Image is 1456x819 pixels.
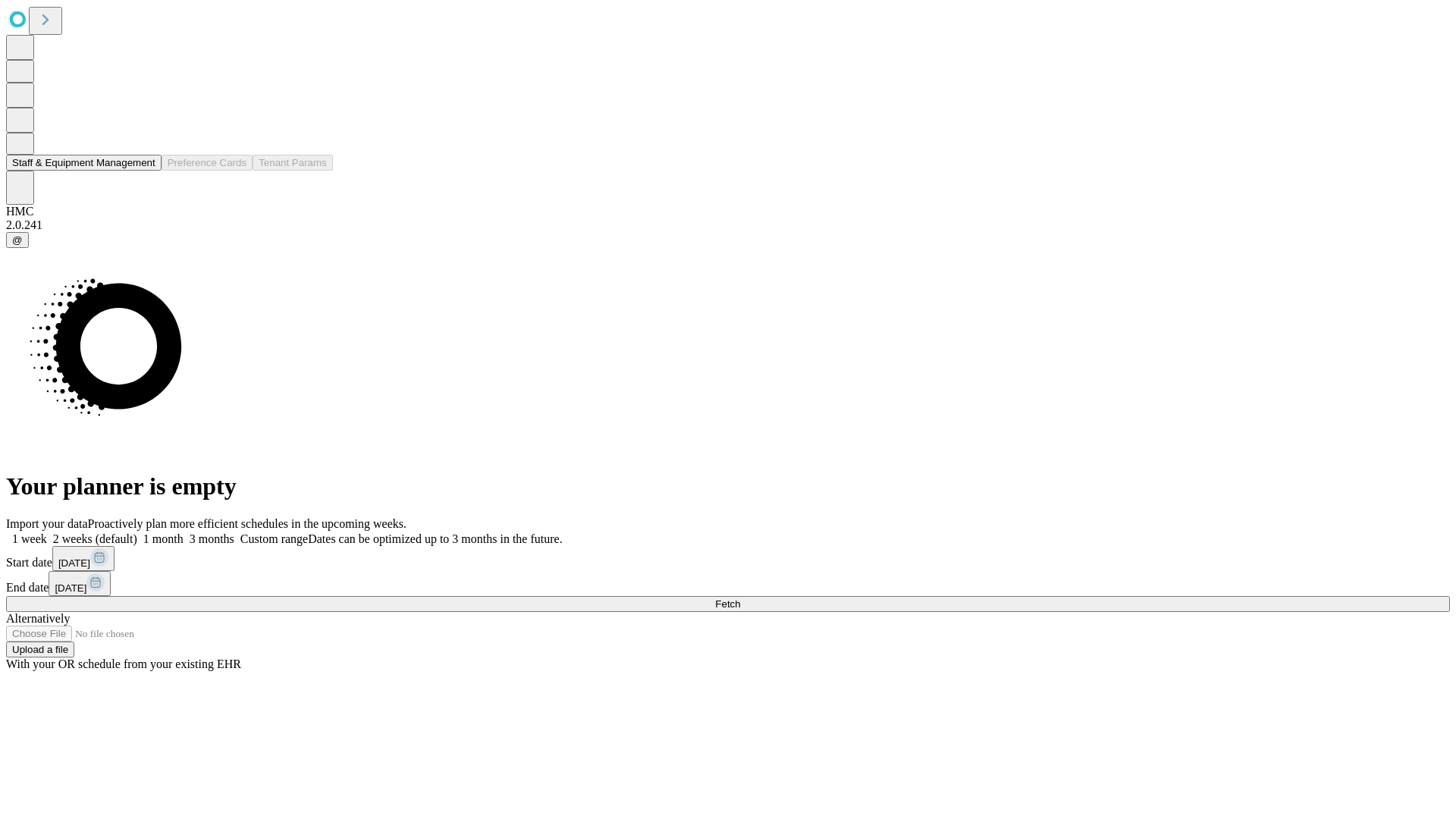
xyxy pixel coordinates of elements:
div: 2.0.241 [6,218,1450,232]
span: [DATE] [58,557,90,569]
span: Import your data [6,517,88,530]
span: Proactively plan more efficient schedules in the upcoming weeks. [88,517,406,530]
div: HMC [6,205,1450,218]
span: 2 weeks (default) [53,532,137,545]
span: 1 week [12,532,47,545]
button: Staff & Equipment Management [6,155,162,171]
div: End date [6,571,1450,596]
span: Custom range [240,532,308,545]
span: [DATE] [55,582,86,594]
h1: Your planner is empty [6,472,1450,500]
button: @ [6,232,29,248]
button: Fetch [6,596,1450,612]
span: Dates can be optimized up to 3 months in the future. [308,532,562,545]
button: [DATE] [49,571,111,596]
button: Upload a file [6,642,74,657]
span: @ [12,234,23,246]
span: Alternatively [6,612,70,625]
span: Fetch [715,598,740,610]
span: 3 months [190,532,234,545]
div: Start date [6,546,1450,571]
span: With your OR schedule from your existing EHR [6,657,241,670]
button: Tenant Params [253,155,333,171]
span: 1 month [143,532,184,545]
button: Preference Cards [162,155,253,171]
button: [DATE] [52,546,115,571]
